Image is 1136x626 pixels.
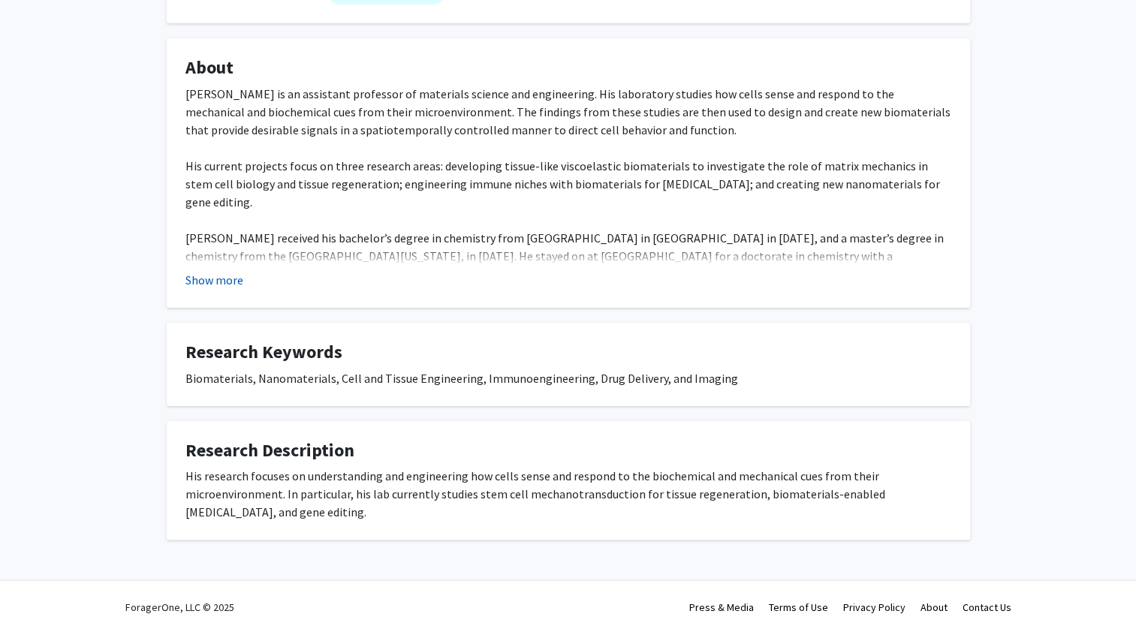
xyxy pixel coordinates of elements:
[185,271,243,289] button: Show more
[185,342,951,363] h4: Research Keywords
[185,440,951,462] h4: Research Description
[689,600,754,614] a: Press & Media
[185,85,951,319] div: [PERSON_NAME] is an assistant professor of materials science and engineering. His laboratory stud...
[921,600,948,614] a: About
[963,600,1011,614] a: Contact Us
[185,467,951,521] div: His research focuses on understanding and engineering how cells sense and respond to the biochemi...
[843,600,905,614] a: Privacy Policy
[769,600,828,614] a: Terms of Use
[185,57,951,79] h4: About
[185,369,951,387] div: Biomaterials, Nanomaterials, Cell and Tissue Engineering, Immunoengineering, Drug Delivery, and I...
[11,558,64,615] iframe: Chat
